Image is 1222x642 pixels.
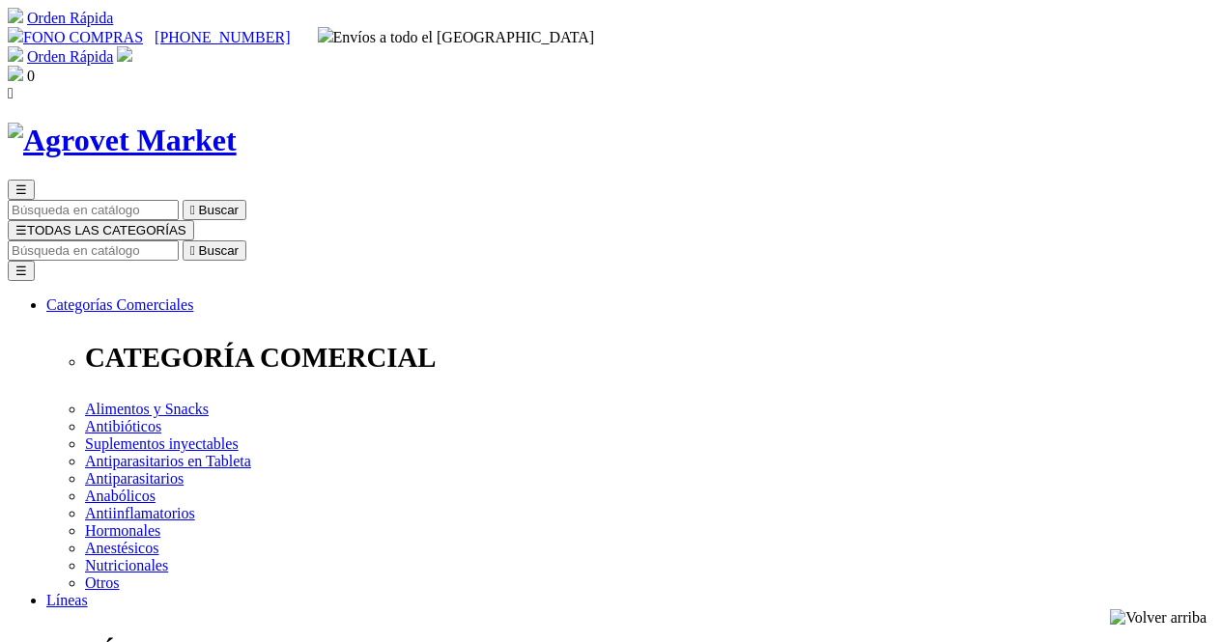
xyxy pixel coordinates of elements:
[85,342,1214,374] p: CATEGORÍA COMERCIAL
[27,10,113,26] a: Orden Rápida
[318,29,595,45] span: Envíos a todo el [GEOGRAPHIC_DATA]
[8,29,143,45] a: FONO COMPRAS
[155,29,290,45] a: [PHONE_NUMBER]
[8,261,35,281] button: ☰
[8,27,23,42] img: phone.svg
[318,27,333,42] img: delivery-truck.svg
[8,180,35,200] button: ☰
[10,53,333,632] iframe: Brevo live chat
[8,66,23,81] img: shopping-bag.svg
[8,46,23,62] img: shopping-cart.svg
[8,85,14,101] i: 
[8,240,179,261] input: Buscar
[8,220,194,240] button: ☰TODAS LAS CATEGORÍAS
[8,200,179,220] input: Buscar
[8,123,237,158] img: Agrovet Market
[8,8,23,23] img: shopping-cart.svg
[117,48,132,65] a: Acceda a su cuenta de cliente
[1110,609,1207,627] img: Volver arriba
[27,48,113,65] a: Orden Rápida
[117,46,132,62] img: user.svg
